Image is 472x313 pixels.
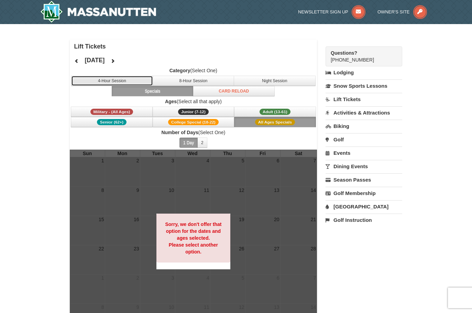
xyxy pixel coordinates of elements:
img: Massanutten Resort Logo [40,1,156,23]
a: Dining Events [326,160,402,173]
a: Lift Tickets [326,93,402,106]
label: (Select One) [70,129,317,136]
button: Card Reload [193,86,275,96]
strong: Number of Days [161,130,198,135]
button: Adult (13-61) [234,107,316,117]
strong: Category [169,68,190,73]
label: (Select One) [70,67,317,74]
button: Specials [112,86,194,96]
strong: Ages [165,99,177,104]
button: All Ages Specials [234,117,316,127]
button: Military - (All Ages) [71,107,153,117]
span: [PHONE_NUMBER] [331,50,390,63]
span: Military - (All Ages) [90,109,133,115]
span: Newsletter Sign Up [298,9,348,14]
a: Golf Instruction [326,214,402,226]
a: Golf Membership [326,187,402,199]
h4: Lift Tickets [74,43,317,50]
a: Snow Sports Lessons [326,79,402,92]
span: College Special (18-22) [168,119,219,125]
h4: [DATE] [85,57,105,64]
a: Owner's Site [377,9,427,14]
a: Activities & Attractions [326,106,402,119]
button: Senior (62+) [71,117,153,127]
a: Biking [326,120,402,132]
span: Adult (13-61) [260,109,290,115]
button: 8-Hour Session [153,76,234,86]
span: All Ages Specials [255,119,295,125]
strong: Sorry, we don't offer that option for the dates and ages selected. Please select another option. [165,222,221,255]
a: Lodging [326,66,402,79]
a: Newsletter Sign Up [298,9,365,14]
a: Massanutten Resort [40,1,156,23]
button: 2 [197,138,207,148]
button: Junior (7-12) [153,107,234,117]
button: 4-Hour Session [71,76,153,86]
a: Events [326,147,402,159]
a: [GEOGRAPHIC_DATA] [326,200,402,213]
span: Owner's Site [377,9,410,14]
button: 1 Day [179,138,198,148]
span: Senior (62+) [97,119,127,125]
a: Golf [326,133,402,146]
label: (Select all that apply) [70,98,317,105]
span: Junior (7-12) [178,109,209,115]
a: Season Passes [326,173,402,186]
button: Night Session [234,76,316,86]
strong: Questions? [331,50,357,56]
button: College Special (18-22) [153,117,234,127]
